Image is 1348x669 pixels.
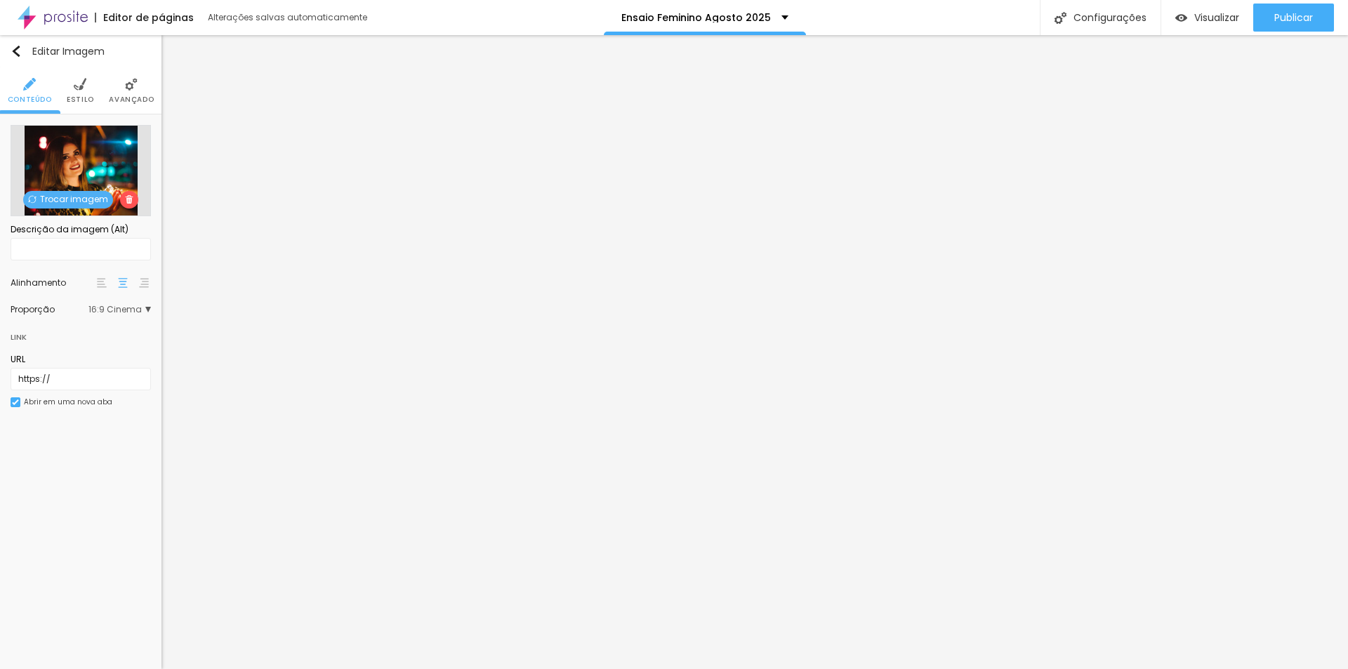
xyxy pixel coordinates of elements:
img: view-1.svg [1175,12,1187,24]
img: Icone [1055,12,1066,24]
span: Visualizar [1194,12,1239,23]
div: Proporção [11,305,88,314]
div: Editor de páginas [95,13,194,22]
img: Icone [11,46,22,57]
img: Icone [28,195,37,204]
div: Editar Imagem [11,46,105,57]
span: 16:9 Cinema [88,305,151,314]
div: Descrição da imagem (Alt) [11,223,151,236]
span: Publicar [1274,12,1313,23]
img: Icone [125,195,133,204]
div: URL [11,353,151,366]
span: Estilo [67,96,94,103]
span: Avançado [109,96,154,103]
img: Icone [12,399,19,406]
img: paragraph-center-align.svg [118,278,128,288]
div: Alinhamento [11,279,95,287]
div: Abrir em uma nova aba [24,399,112,406]
img: Icone [23,78,36,91]
iframe: Editor [161,35,1348,669]
div: Alterações salvas automaticamente [208,13,369,22]
img: Icone [125,78,138,91]
img: Icone [74,78,86,91]
span: Conteúdo [8,96,52,103]
div: Link [11,321,151,346]
p: Ensaio Feminino Agosto 2025 [621,13,771,22]
div: Link [11,329,27,345]
span: Trocar imagem [23,191,113,208]
img: paragraph-right-align.svg [139,278,149,288]
button: Publicar [1253,4,1334,32]
button: Visualizar [1161,4,1253,32]
img: paragraph-left-align.svg [97,278,107,288]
